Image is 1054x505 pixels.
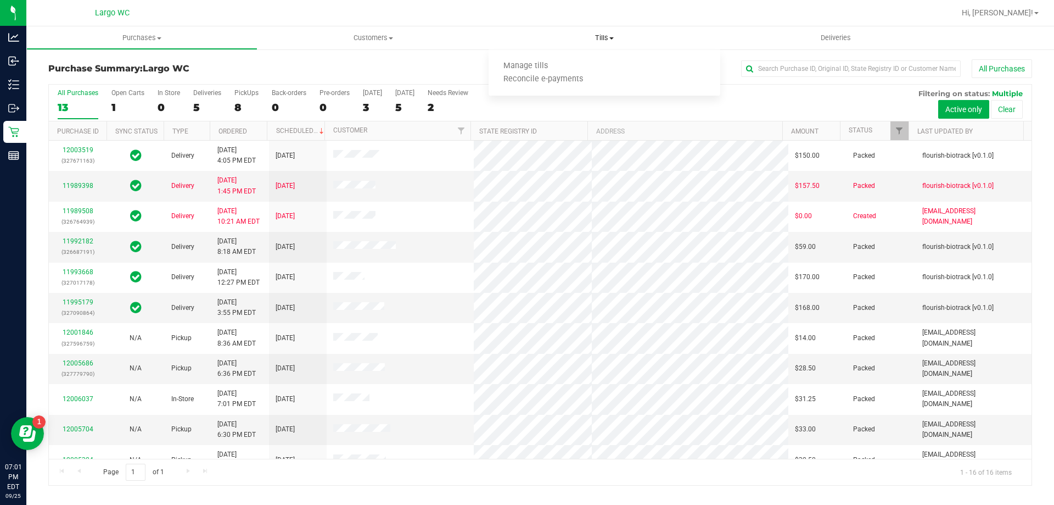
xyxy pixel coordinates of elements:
[130,148,142,163] span: In Sync
[922,272,994,282] span: flourish-biotrack [v0.1.0]
[63,268,93,276] a: 11993668
[363,89,382,97] div: [DATE]
[171,394,194,404] span: In-Store
[171,242,194,252] span: Delivery
[171,151,194,161] span: Delivery
[130,333,142,343] button: N/A
[276,242,295,252] span: [DATE]
[217,267,260,288] span: [DATE] 12:27 PM EDT
[130,425,142,433] span: Not Applicable
[853,211,876,221] span: Created
[489,75,598,84] span: Reconcile e-payments
[258,33,488,43] span: Customers
[720,26,951,49] a: Deliveries
[48,64,376,74] h3: Purchase Summary:
[276,272,295,282] span: [DATE]
[63,146,93,154] a: 12003519
[193,89,221,97] div: Deliveries
[63,207,93,215] a: 11989508
[63,237,93,245] a: 11992182
[795,242,816,252] span: $59.00
[130,363,142,374] button: N/A
[217,389,256,409] span: [DATE] 7:01 PM EDT
[795,333,816,343] span: $14.00
[257,26,489,49] a: Customers
[849,126,872,134] a: Status
[479,127,537,135] a: State Registry ID
[890,121,909,140] a: Filter
[795,151,820,161] span: $150.00
[130,424,142,435] button: N/A
[63,329,93,336] a: 12001846
[130,178,142,193] span: In Sync
[217,236,256,257] span: [DATE] 8:18 AM EDT
[853,151,875,161] span: Packed
[130,208,142,224] span: In Sync
[272,89,306,97] div: Back-orders
[917,127,973,135] a: Last Updated By
[111,101,144,114] div: 1
[8,32,19,43] inline-svg: Analytics
[853,394,875,404] span: Packed
[27,33,257,43] span: Purchases
[272,101,306,114] div: 0
[428,89,468,97] div: Needs Review
[55,247,100,257] p: (326687191)
[8,126,19,137] inline-svg: Retail
[922,151,994,161] span: flourish-biotrack [v0.1.0]
[63,425,93,433] a: 12005704
[795,424,816,435] span: $33.00
[922,206,1025,227] span: [EMAIL_ADDRESS][DOMAIN_NAME]
[853,333,875,343] span: Packed
[130,300,142,315] span: In Sync
[276,394,295,404] span: [DATE]
[922,303,994,313] span: flourish-biotrack [v0.1.0]
[171,363,192,374] span: Pickup
[5,492,21,500] p: 09/25
[55,369,100,379] p: (327779790)
[791,127,818,135] a: Amount
[95,8,130,18] span: Largo WC
[217,358,256,379] span: [DATE] 6:36 PM EDT
[991,100,1023,119] button: Clear
[193,101,221,114] div: 5
[63,182,93,190] a: 11989398
[922,389,1025,409] span: [EMAIL_ADDRESS][DOMAIN_NAME]
[795,303,820,313] span: $168.00
[795,455,816,465] span: $32.50
[171,455,192,465] span: Pickup
[276,181,295,191] span: [DATE]
[111,89,144,97] div: Open Carts
[217,206,260,227] span: [DATE] 10:21 AM EDT
[853,424,875,435] span: Packed
[276,127,326,135] a: Scheduled
[938,100,989,119] button: Active only
[130,239,142,254] span: In Sync
[395,101,414,114] div: 5
[158,101,180,114] div: 0
[63,456,93,464] a: 12005324
[922,449,1025,470] span: [EMAIL_ADDRESS][DOMAIN_NAME]
[795,394,816,404] span: $31.25
[172,127,188,135] a: Type
[853,455,875,465] span: Packed
[741,60,961,77] input: Search Purchase ID, Original ID, State Registry ID or Customer Name...
[130,269,142,285] span: In Sync
[333,126,367,134] a: Customer
[130,395,142,403] span: Not Applicable
[922,358,1025,379] span: [EMAIL_ADDRESS][DOMAIN_NAME]
[130,364,142,372] span: Not Applicable
[217,328,256,348] span: [DATE] 8:36 AM EDT
[171,424,192,435] span: Pickup
[217,145,256,166] span: [DATE] 4:05 PM EDT
[853,181,875,191] span: Packed
[795,363,816,374] span: $28.50
[972,59,1032,78] button: All Purchases
[951,464,1021,480] span: 1 - 16 of 16 items
[63,298,93,306] a: 11995179
[94,464,173,481] span: Page of 1
[795,181,820,191] span: $157.50
[115,127,158,135] a: Sync Status
[276,455,295,465] span: [DATE]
